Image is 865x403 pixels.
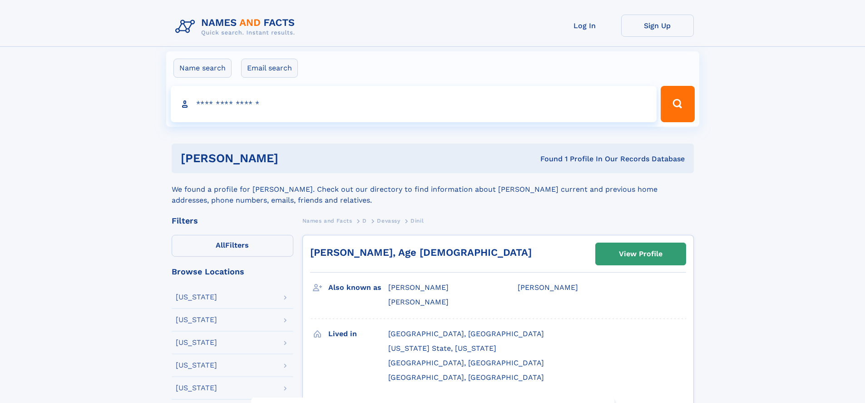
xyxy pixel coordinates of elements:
h1: [PERSON_NAME] [181,153,410,164]
span: [PERSON_NAME] [518,283,578,292]
div: [US_STATE] [176,384,217,392]
div: View Profile [619,244,662,264]
div: Browse Locations [172,268,293,276]
a: Log In [549,15,621,37]
span: Dinil [410,218,424,224]
div: [US_STATE] [176,362,217,369]
label: Name search [173,59,232,78]
a: D [362,215,367,226]
a: Devassy [377,215,400,226]
a: Names and Facts [302,215,352,226]
span: [PERSON_NAME] [388,283,449,292]
h3: Lived in [328,326,388,342]
a: [PERSON_NAME], Age [DEMOGRAPHIC_DATA] [310,247,532,258]
div: We found a profile for [PERSON_NAME]. Check out our directory to find information about [PERSON_N... [172,173,694,206]
input: search input [171,86,657,122]
span: [US_STATE] State, [US_STATE] [388,344,496,353]
span: [GEOGRAPHIC_DATA], [GEOGRAPHIC_DATA] [388,373,544,382]
span: [GEOGRAPHIC_DATA], [GEOGRAPHIC_DATA] [388,358,544,367]
label: Email search [241,59,298,78]
label: Filters [172,235,293,257]
span: Devassy [377,218,400,224]
div: Found 1 Profile In Our Records Database [409,154,685,164]
button: Search Button [661,86,694,122]
div: [US_STATE] [176,316,217,323]
a: View Profile [596,243,686,265]
a: Sign Up [621,15,694,37]
div: Filters [172,217,293,225]
div: [US_STATE] [176,294,217,301]
span: All [216,241,225,249]
span: D [362,218,367,224]
span: [GEOGRAPHIC_DATA], [GEOGRAPHIC_DATA] [388,329,544,338]
div: [US_STATE] [176,339,217,346]
img: Logo Names and Facts [172,15,302,39]
h3: Also known as [328,280,388,295]
span: [PERSON_NAME] [388,298,449,306]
